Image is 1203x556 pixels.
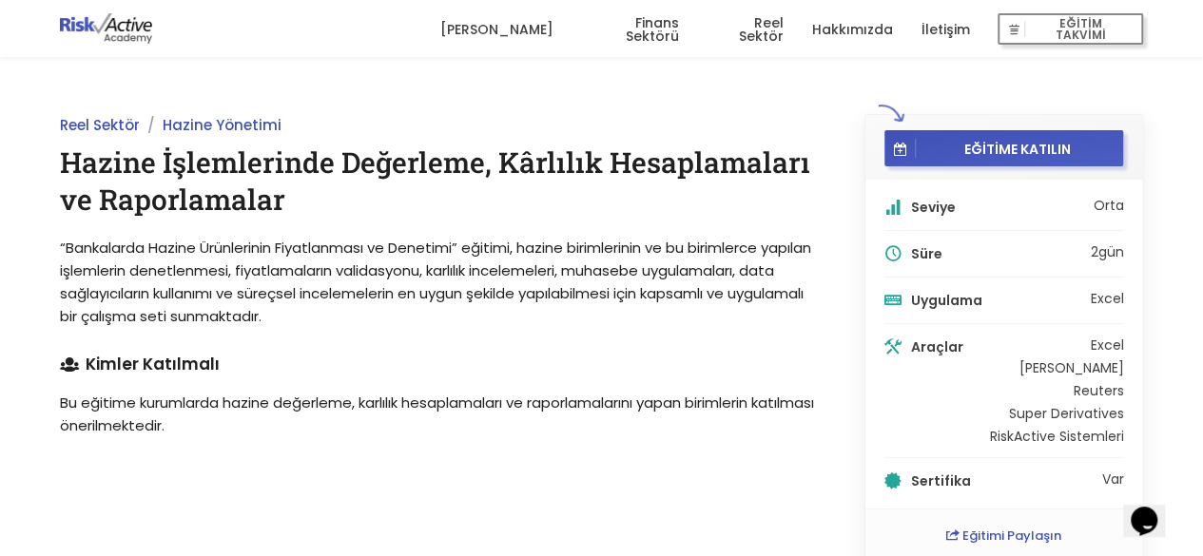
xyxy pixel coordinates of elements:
p: Bu eğitime kurumlarda hazine değerleme, karlılık hesaplamaları ve raporlamalarını yapan birimleri... [60,392,822,437]
li: Reuters [989,384,1123,397]
h4: Kimler Katılmalı [60,356,822,373]
h5: Araçlar [911,340,985,354]
li: Super Derivatives [989,407,1123,420]
button: EĞİTİME KATILIN [884,130,1124,166]
li: [PERSON_NAME] [989,361,1123,374]
h5: Sertifika [911,474,1097,488]
a: Reel Sektör [60,115,140,135]
a: [PERSON_NAME] [439,1,553,58]
li: RiskActive Sistemleri [989,430,1123,443]
a: Hazine Yönetimi [163,115,281,135]
li: Excel [989,338,1123,352]
a: Finans Sektörü [581,1,679,58]
a: EĞİTİM TAKVİMİ [998,1,1143,58]
span: EĞİTİM TAKVİMİ [1025,16,1135,43]
li: Orta [884,199,1124,231]
iframe: chat widget [1123,480,1184,537]
li: 2 gün [884,245,1124,278]
li: Var [884,472,1124,489]
a: Eğitimi Paylaşın [946,527,1061,545]
li: Excel [1090,292,1123,305]
a: Hakkımızda [811,1,892,58]
button: EĞİTİM TAKVİMİ [998,13,1143,46]
h5: Süre [911,247,1086,260]
a: Reel Sektör [708,1,783,58]
h5: Uygulama [911,294,1086,307]
span: EĞİTİME KATILIN [916,140,1117,157]
span: “Bankalarda Hazine Ürünlerinin Fiyatlanması ve Denetimi” eğitimi, hazine birimlerinin ve bu birim... [60,238,811,326]
h1: Hazine İşlemlerinde Değerleme, Kârlılık Hesaplamaları ve Raporlamalar [60,144,822,218]
a: İletişim [921,1,969,58]
h5: Seviye [911,201,1089,214]
img: logo-dark.png [60,13,153,44]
